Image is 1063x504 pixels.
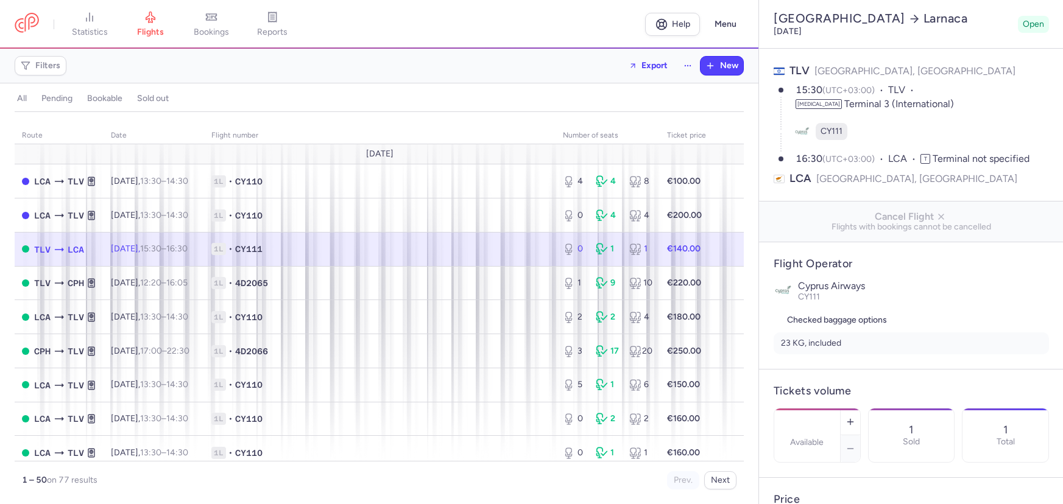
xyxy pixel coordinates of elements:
[563,379,586,391] div: 5
[68,412,84,425] span: TLV
[228,243,233,255] span: •
[228,413,233,425] span: •
[629,447,652,459] div: 1
[111,312,188,322] span: [DATE],
[707,13,744,36] button: Menu
[563,311,586,323] div: 2
[111,346,189,356] span: [DATE],
[15,13,39,35] a: CitizenPlane red outlined logo
[798,281,1049,292] p: Cyprus Airways
[844,98,954,110] span: Terminal 3 (International)
[563,447,586,459] div: 0
[704,471,736,489] button: Next
[59,11,120,38] a: statistics
[814,65,1015,77] span: [GEOGRAPHIC_DATA], [GEOGRAPHIC_DATA]
[211,209,226,222] span: 1L
[563,175,586,187] div: 4
[769,211,1054,222] span: Cancel Flight
[796,84,822,96] time: 15:30
[720,61,738,71] span: New
[933,153,1029,164] span: Terminal not specified
[111,243,188,254] span: [DATE],
[211,277,226,289] span: 1L
[140,413,161,424] time: 13:30
[667,471,699,489] button: Prev.
[1023,18,1044,30] span: Open
[257,27,288,38] span: reports
[140,278,188,288] span: –
[15,57,66,75] button: Filters
[563,413,586,425] div: 0
[596,447,619,459] div: 1
[204,127,556,145] th: Flight number
[72,27,108,38] span: statistics
[1003,424,1008,436] p: 1
[235,345,268,357] span: 4D2066
[235,175,263,187] span: CY110
[104,127,204,145] th: date
[140,413,188,424] span: –
[228,311,233,323] span: •
[194,27,229,38] span: bookings
[34,175,51,188] span: LCA
[166,278,188,288] time: 16:05
[629,379,652,391] div: 6
[629,345,652,357] div: 20
[235,413,263,425] span: CY110
[596,311,619,323] div: 2
[701,57,743,75] button: New
[596,175,619,187] div: 4
[997,437,1015,447] p: Total
[235,311,263,323] span: CY110
[111,379,188,390] span: [DATE],
[17,93,27,104] h4: all
[68,379,84,392] span: TLV
[235,447,263,459] span: CY110
[629,175,652,187] div: 8
[211,175,226,187] span: 1L
[140,379,188,390] span: –
[140,210,188,220] span: –
[34,412,51,425] span: LCA
[790,438,824,447] label: Available
[211,243,226,255] span: 1L
[228,277,233,289] span: •
[166,379,188,390] time: 14:30
[794,123,811,140] figure: CY airline logo
[166,312,188,322] time: 14:30
[774,332,1049,354] li: 23 KG, included
[140,379,161,390] time: 13:30
[120,11,181,38] a: flights
[137,27,164,38] span: flights
[596,243,619,255] div: 1
[798,292,820,302] span: CY111
[629,277,652,289] div: 10
[111,210,188,220] span: [DATE],
[816,171,1017,186] span: [GEOGRAPHIC_DATA], [GEOGRAPHIC_DATA]
[166,413,188,424] time: 14:30
[641,61,668,70] span: Export
[235,379,263,391] span: CY110
[15,127,104,145] th: route
[211,379,226,391] span: 1L
[596,413,619,425] div: 2
[667,278,701,288] strong: €220.00
[166,210,188,220] time: 14:30
[166,243,188,254] time: 16:30
[903,437,920,447] p: Sold
[796,99,842,109] span: [MEDICAL_DATA]
[47,475,97,485] span: on 77 results
[111,413,188,424] span: [DATE],
[111,447,188,458] span: [DATE],
[41,93,72,104] h4: pending
[140,346,162,356] time: 17:00
[629,243,652,255] div: 1
[645,13,700,36] a: Help
[563,277,586,289] div: 1
[140,176,161,186] time: 13:30
[774,11,1013,26] h2: [GEOGRAPHIC_DATA] Larnaca
[228,379,233,391] span: •
[34,345,51,358] span: CPH
[563,209,586,222] div: 0
[774,26,802,37] time: [DATE]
